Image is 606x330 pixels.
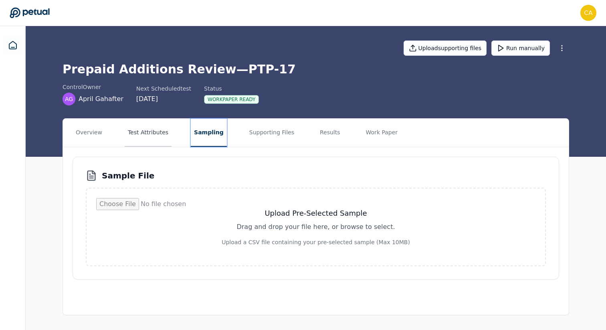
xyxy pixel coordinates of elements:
button: Uploadsupporting files [404,40,487,56]
button: Test Attributes [125,119,172,147]
button: Sampling [191,119,227,147]
a: Go to Dashboard [10,7,50,18]
h3: Sample File [102,170,154,181]
span: April Gahafter [79,94,123,104]
div: [DATE] [136,94,191,104]
span: AG [65,95,73,103]
button: Run manually [491,40,550,56]
a: Dashboard [3,36,22,55]
div: control Owner [63,83,123,91]
nav: Tabs [63,119,569,147]
button: Supporting Files [246,119,297,147]
div: Next Scheduled test [136,85,191,93]
button: Work Paper [363,119,401,147]
button: Overview [73,119,105,147]
button: Results [317,119,343,147]
h1: Prepaid Additions Review — PTP-17 [63,62,569,77]
button: More Options [555,41,569,55]
img: carmen.lam@klaviyo.com [580,5,596,21]
div: Workpaper Ready [204,95,259,104]
div: Status [204,85,259,93]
